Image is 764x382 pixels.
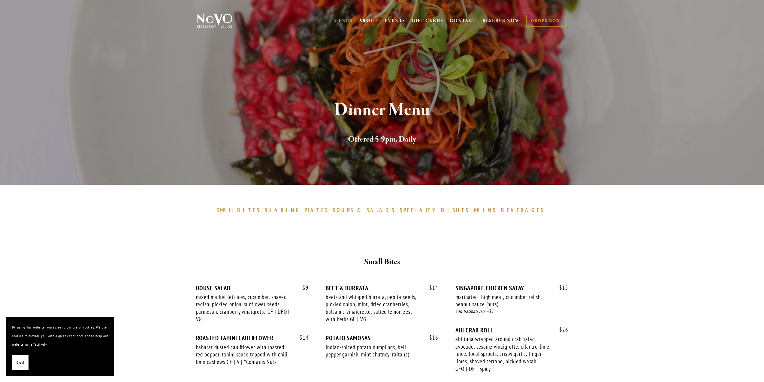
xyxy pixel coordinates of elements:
a: GIFT CARDS [412,15,443,26]
img: Novo Restaurant &amp; Lounge [196,13,234,28]
span: 9 [297,284,309,291]
div: mixed market lettuces, cucumber, shaved radish, pickled onion, sunflower seeds, parmesan, cranber... [196,293,291,323]
span: SHARING [265,206,301,214]
span: PLATES [304,206,329,214]
span: 14 [294,334,309,341]
span: MAINS [474,206,497,214]
span: SOUPS [333,206,354,214]
a: EVENTS [385,18,405,24]
a: ORDER NOW [526,15,565,27]
div: SINGAPORE CHICKEN SATAY [455,284,568,292]
div: indian-spiced potato dumplings, bell pepper garnish, mint chutney, raita (s) [326,344,421,358]
a: SPECIALTYDISHES [400,206,473,214]
span: SPECIALTY [400,206,438,214]
span: $ [303,284,306,291]
div: ROASTED TAHINI CAULIFLOWER [196,334,309,342]
span: $ [559,326,562,333]
span: 14 [423,284,438,291]
div: beets and whipped burrata, pepita seeds, pickled onion, mint, dried cranberries, balsamic vinaigr... [326,293,421,323]
div: POTATO SAMOSAS [326,334,438,342]
div: HOUSE SALAD [196,284,309,292]
div: baharat dusted cauliflower with roasted red pepper-tahini sauce topped with chili-lime cashews GF... [196,344,291,366]
span: $ [559,284,562,291]
span: SMALL [216,206,234,214]
span: Okay! [17,358,24,367]
span: & [357,206,364,214]
div: add basmati rice +$3 [455,308,568,315]
p: By using this website, you agree to our use of cookies. We use cookies to provide you with a grea... [12,323,108,349]
div: AHI CRAB ROLL [455,326,568,334]
strong: Small Bites [364,257,400,267]
span: 26 [553,326,568,333]
span: BEVERAGES [501,206,545,214]
span: BITES [237,206,260,214]
a: MENUS [334,18,353,24]
a: ABOUT [359,18,378,24]
a: BEVERAGES [501,206,548,214]
span: 16 [423,334,438,341]
span: DISHES [441,206,470,214]
a: MAINS [474,206,500,214]
h2: Offered 5-9pm, Daily [207,133,557,146]
span: SALADS [367,206,395,214]
span: 15 [553,284,568,291]
div: BEET & BURRATA [326,284,438,292]
a: RESERVE NOW [482,15,520,26]
a: CONTACT [450,15,476,26]
h1: Dinner Menu [207,100,557,120]
section: Cookie banner [6,317,114,376]
a: SHARINGPLATES [265,206,331,214]
span: $ [429,334,432,341]
a: SMALLBITES [216,206,264,214]
span: $ [429,284,432,291]
span: $ [300,334,303,341]
div: marinated thigh meat, cucumber relish, peanut sauce (nuts) [455,293,551,308]
a: SOUPS&SALADS [333,206,398,214]
div: ahi tuna wrapped around crab salad, avocado, sesame vinaigrette, cilantro-lime juice, local sprou... [455,335,551,373]
button: Okay! [12,355,29,370]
